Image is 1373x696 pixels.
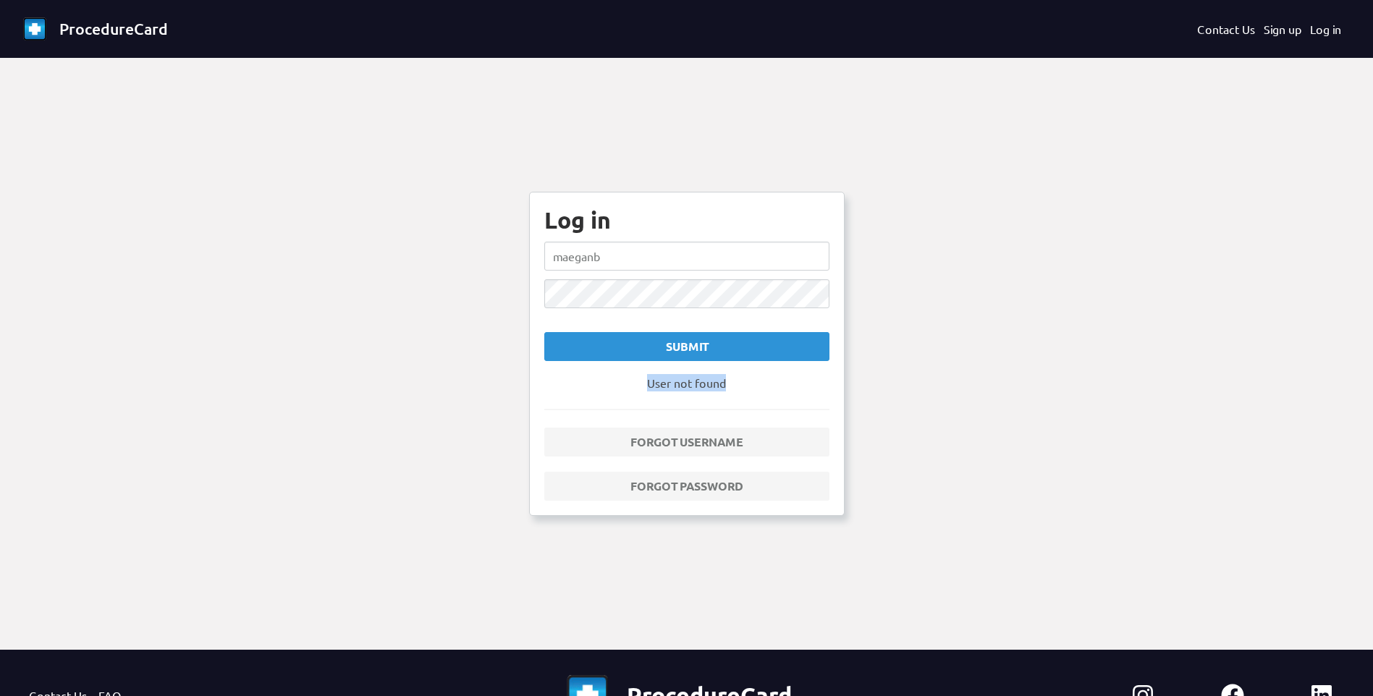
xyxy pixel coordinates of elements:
div: Log in [544,207,829,233]
a: Contact Us [1197,20,1255,38]
a: Sign up [1264,20,1301,38]
input: Username [544,242,829,271]
a: Forgot username [544,428,829,457]
div: Submit [557,338,817,355]
img: favicon-32x32.png [23,17,46,41]
div: Forgot password [557,478,817,495]
a: Forgot password [544,472,829,501]
a: Log in [1310,20,1341,38]
p: User not found [544,374,829,391]
div: Forgot username [557,433,817,451]
span: ProcedureCard [59,19,168,38]
button: Submit [544,332,829,361]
